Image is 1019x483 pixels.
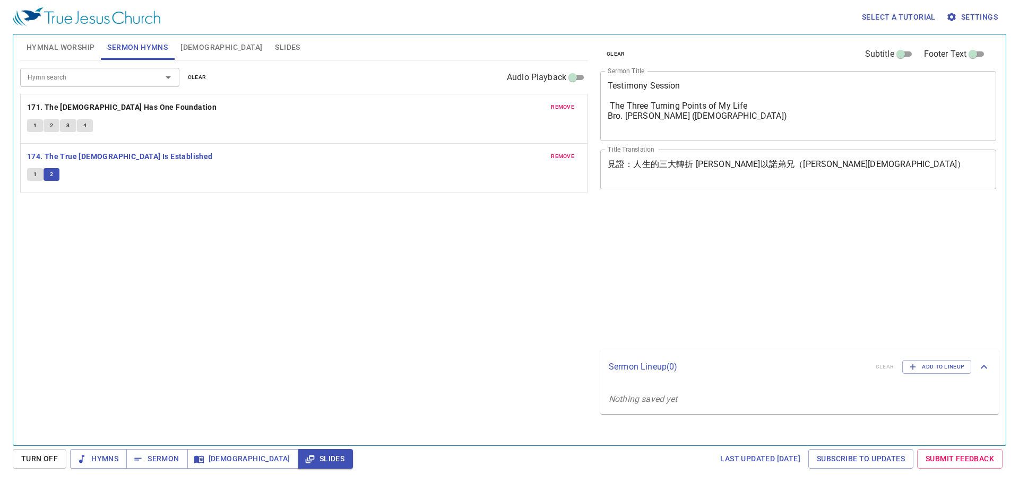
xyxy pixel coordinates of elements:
b: 174. The True [DEMOGRAPHIC_DATA] Is Established [27,150,213,163]
span: Audio Playback [507,71,566,84]
span: Hymnal Worship [27,41,95,54]
button: clear [182,71,213,84]
textarea: Testimony Session The Three Turning Points of My Life Bro. [PERSON_NAME] ([DEMOGRAPHIC_DATA]) [608,81,989,131]
span: 1 [33,170,37,179]
span: clear [188,73,206,82]
span: remove [551,152,574,161]
span: [DEMOGRAPHIC_DATA] [196,452,290,466]
button: Slides [298,449,353,469]
button: 1 [27,119,43,132]
span: Slides [275,41,300,54]
span: Sermon [135,452,179,466]
span: Settings [948,11,998,24]
textarea: 見證：人生的三大轉折 [PERSON_NAME]以諾弟兄（[PERSON_NAME][DEMOGRAPHIC_DATA]） [608,159,989,179]
span: Turn Off [21,452,58,466]
span: 1 [33,121,37,130]
a: Submit Feedback [917,449,1003,469]
button: Sermon [126,449,187,469]
a: Last updated [DATE] [716,449,805,469]
div: Sermon Lineup(0)clearAdd to Lineup [600,349,999,384]
span: Add to Lineup [909,362,964,372]
span: Footer Text [924,48,967,60]
span: 2 [50,170,53,179]
a: Subscribe to Updates [808,449,913,469]
span: Subtitle [865,48,894,60]
button: remove [545,150,581,163]
button: remove [545,101,581,113]
b: 171. The [DEMOGRAPHIC_DATA] Has One Foundation [27,101,217,114]
button: 171. The [DEMOGRAPHIC_DATA] Has One Foundation [27,101,219,114]
button: Settings [944,7,1002,27]
span: Subscribe to Updates [817,452,905,466]
span: 2 [50,121,53,130]
span: Hymns [79,452,118,466]
p: Sermon Lineup ( 0 ) [609,361,867,373]
span: Slides [307,452,344,466]
button: Hymns [70,449,127,469]
img: True Jesus Church [13,7,160,27]
button: 3 [60,119,76,132]
button: clear [600,48,632,60]
button: 4 [77,119,93,132]
span: Sermon Hymns [107,41,168,54]
button: 174. The True [DEMOGRAPHIC_DATA] Is Established [27,150,214,163]
i: Nothing saved yet [609,394,678,404]
span: 3 [66,121,70,130]
span: Submit Feedback [926,452,994,466]
button: [DEMOGRAPHIC_DATA] [187,449,299,469]
iframe: from-child [596,200,918,345]
button: Open [161,70,176,85]
button: 2 [44,119,59,132]
span: clear [607,49,625,59]
span: Select a tutorial [862,11,936,24]
span: remove [551,102,574,112]
button: Turn Off [13,449,66,469]
span: Last updated [DATE] [720,452,800,466]
span: [DEMOGRAPHIC_DATA] [180,41,262,54]
button: Add to Lineup [902,360,971,374]
button: 1 [27,168,43,181]
button: 2 [44,168,59,181]
span: 4 [83,121,87,130]
button: Select a tutorial [858,7,940,27]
